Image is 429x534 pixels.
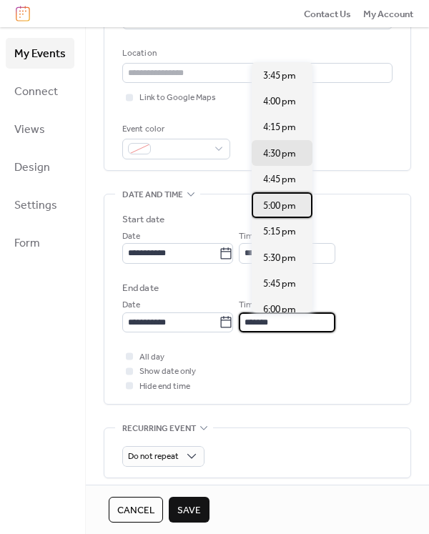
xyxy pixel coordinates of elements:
[6,38,74,69] a: My Events
[117,503,154,518] span: Cancel
[6,189,74,220] a: Settings
[239,229,257,244] span: Time
[109,497,163,523] button: Cancel
[139,91,216,105] span: Link to Google Maps
[263,251,296,265] span: 5:30 pm
[263,224,296,239] span: 5:15 pm
[122,229,140,244] span: Date
[122,422,196,436] span: Recurring event
[14,232,40,254] span: Form
[263,120,296,134] span: 4:15 pm
[6,114,74,144] a: Views
[139,380,190,394] span: Hide end time
[177,503,201,518] span: Save
[14,81,58,103] span: Connect
[122,281,159,295] div: End date
[122,212,164,227] div: Start date
[263,277,296,291] span: 5:45 pm
[263,302,296,317] span: 6:00 pm
[263,69,296,83] span: 3:45 pm
[6,76,74,107] a: Connect
[122,122,227,137] div: Event color
[263,172,296,187] span: 4:45 pm
[363,6,413,21] a: My Account
[304,7,351,21] span: Contact Us
[16,6,30,21] img: logo
[14,157,50,179] span: Design
[263,94,296,109] span: 4:00 pm
[263,199,296,213] span: 5:00 pm
[263,147,296,161] span: 4:30 pm
[14,194,57,217] span: Settings
[128,448,179,465] span: Do not repeat
[139,365,196,379] span: Show date only
[14,119,45,141] span: Views
[6,152,74,182] a: Design
[122,298,140,312] span: Date
[139,350,164,365] span: All day
[304,6,351,21] a: Contact Us
[122,46,390,61] div: Location
[122,187,183,202] span: Date and time
[6,227,74,258] a: Form
[14,43,66,65] span: My Events
[169,497,209,523] button: Save
[363,7,413,21] span: My Account
[239,298,257,312] span: Time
